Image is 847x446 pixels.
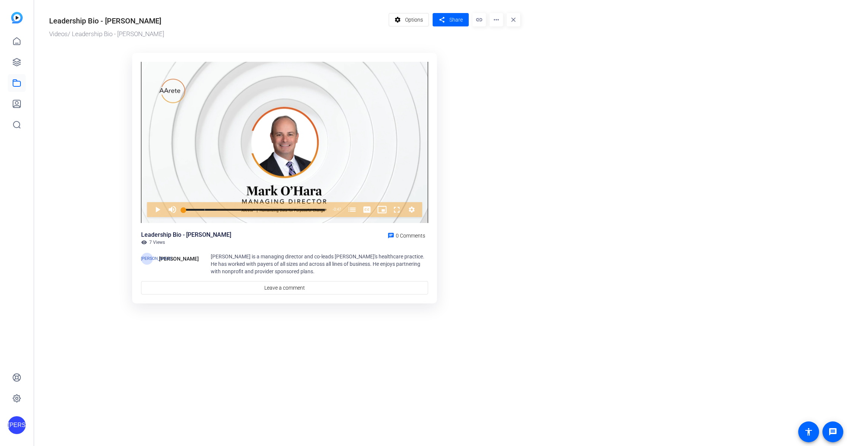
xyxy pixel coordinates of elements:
[49,15,161,26] div: Leadership Bio - [PERSON_NAME]
[507,13,520,26] mat-icon: close
[437,15,446,25] mat-icon: share
[388,232,394,239] mat-icon: chat
[449,16,463,24] span: Share
[211,254,424,274] span: [PERSON_NAME] is a managing director and co-leads [PERSON_NAME]'s healthcare practice. He has wor...
[49,29,385,39] div: / Leadership Bio - [PERSON_NAME]
[389,13,429,26] button: Options
[11,12,23,23] img: blue-gradient.svg
[472,13,486,26] mat-icon: link
[264,284,305,292] span: Leave a comment
[141,230,231,239] div: Leadership Bio - [PERSON_NAME]
[433,13,469,26] button: Share
[141,281,428,294] a: Leave a comment
[159,254,199,263] div: [PERSON_NAME]
[396,233,425,239] span: 0 Comments
[8,416,26,434] div: [PERSON_NAME]
[165,202,180,217] button: Mute
[184,209,325,211] div: Progress Bar
[375,202,389,217] button: Picture-in-Picture
[149,239,165,245] span: 7 Views
[332,207,334,211] span: -
[49,30,68,38] a: Videos
[150,202,165,217] button: Play
[490,13,503,26] mat-icon: more_horiz
[393,13,402,27] mat-icon: settings
[405,13,423,27] span: Options
[334,207,341,211] span: 0:47
[360,202,375,217] button: Captions
[141,239,147,245] mat-icon: visibility
[345,202,360,217] button: Chapters
[828,427,837,436] mat-icon: message
[804,427,813,436] mat-icon: accessibility
[389,202,404,217] button: Fullscreen
[385,230,428,239] a: 0 Comments
[141,62,428,223] div: Video Player
[141,253,153,265] div: [PERSON_NAME]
